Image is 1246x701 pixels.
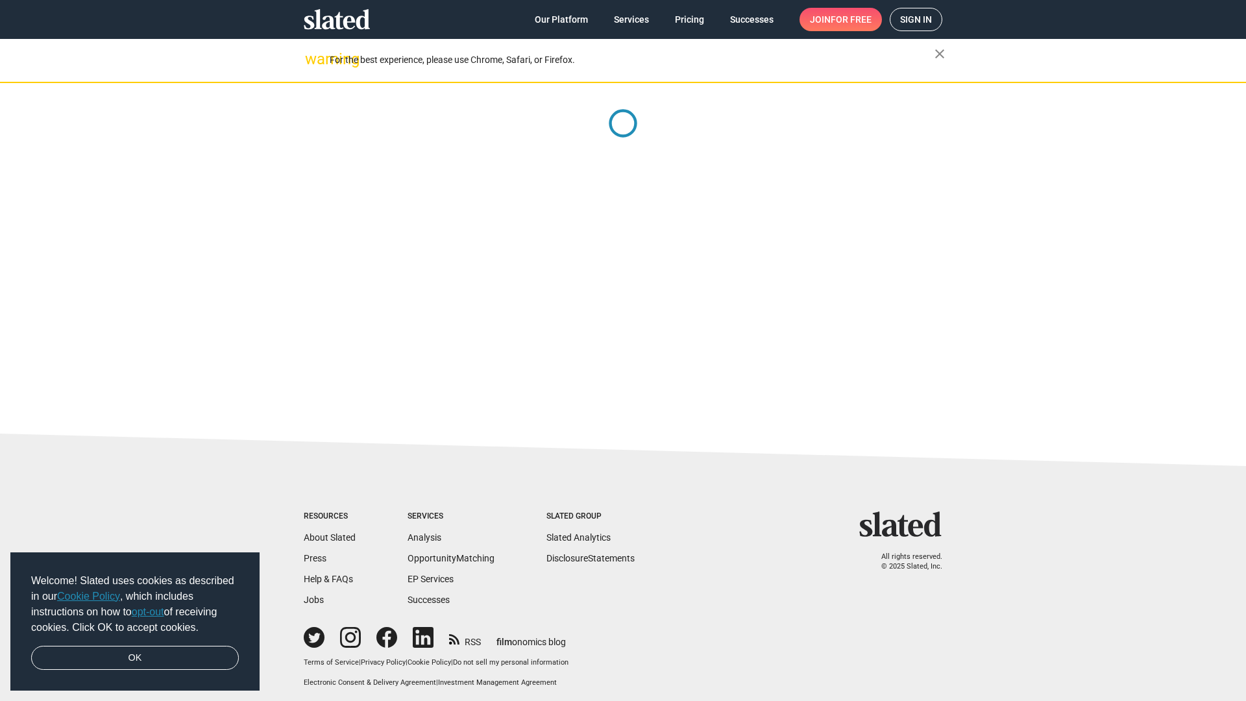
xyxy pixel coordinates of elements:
[57,591,120,602] a: Cookie Policy
[10,552,260,691] div: cookieconsent
[932,46,947,62] mat-icon: close
[408,658,451,667] a: Cookie Policy
[436,678,438,687] span: |
[451,658,453,667] span: |
[304,678,436,687] a: Electronic Consent & Delivery Agreement
[730,8,774,31] span: Successes
[304,658,359,667] a: Terms of Service
[831,8,872,31] span: for free
[330,51,934,69] div: For the best experience, please use Chrome, Safari, or Firefox.
[408,574,454,584] a: EP Services
[546,553,635,563] a: DisclosureStatements
[810,8,872,31] span: Join
[406,658,408,667] span: |
[890,8,942,31] a: Sign in
[438,678,557,687] a: Investment Management Agreement
[535,8,588,31] span: Our Platform
[524,8,598,31] a: Our Platform
[408,511,495,522] div: Services
[31,646,239,670] a: dismiss cookie message
[496,637,512,647] span: film
[614,8,649,31] span: Services
[665,8,715,31] a: Pricing
[496,626,566,648] a: filmonomics blog
[449,628,481,648] a: RSS
[304,574,353,584] a: Help & FAQs
[546,511,635,522] div: Slated Group
[304,553,326,563] a: Press
[304,595,324,605] a: Jobs
[304,532,356,543] a: About Slated
[304,511,356,522] div: Resources
[800,8,882,31] a: Joinfor free
[408,595,450,605] a: Successes
[31,573,239,635] span: Welcome! Slated uses cookies as described in our , which includes instructions on how to of recei...
[132,606,164,617] a: opt-out
[900,8,932,31] span: Sign in
[868,552,942,571] p: All rights reserved. © 2025 Slated, Inc.
[453,658,568,668] button: Do not sell my personal information
[604,8,659,31] a: Services
[408,553,495,563] a: OpportunityMatching
[546,532,611,543] a: Slated Analytics
[305,51,321,67] mat-icon: warning
[361,658,406,667] a: Privacy Policy
[359,658,361,667] span: |
[720,8,784,31] a: Successes
[675,8,704,31] span: Pricing
[408,532,441,543] a: Analysis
